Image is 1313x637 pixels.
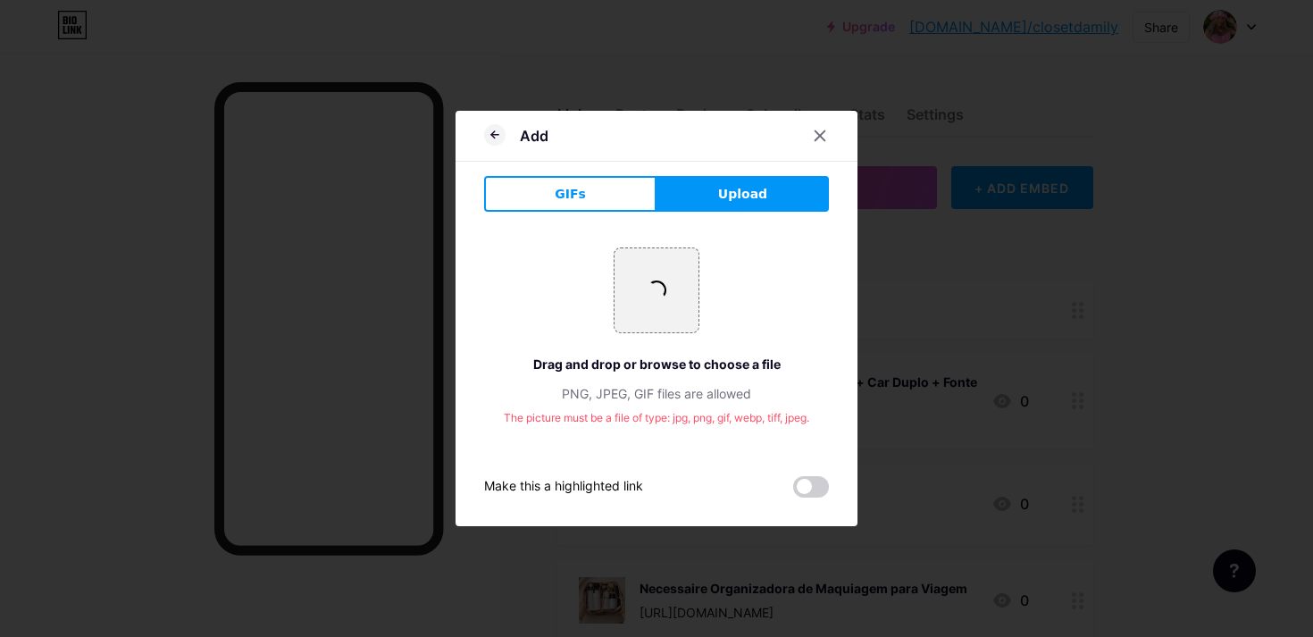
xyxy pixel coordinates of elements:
span: GIFs [555,185,586,204]
div: Drag and drop or browse to choose a file [484,355,829,373]
div: Make this a highlighted link [484,476,643,498]
span: Upload [718,185,767,204]
div: Add [520,125,548,147]
button: GIFs [484,176,656,212]
div: The picture must be a file of type: jpg, png, gif, webp, tiff, jpeg. [484,410,829,426]
div: PNG, JPEG, GIF files are allowed [484,384,829,403]
button: Upload [656,176,829,212]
